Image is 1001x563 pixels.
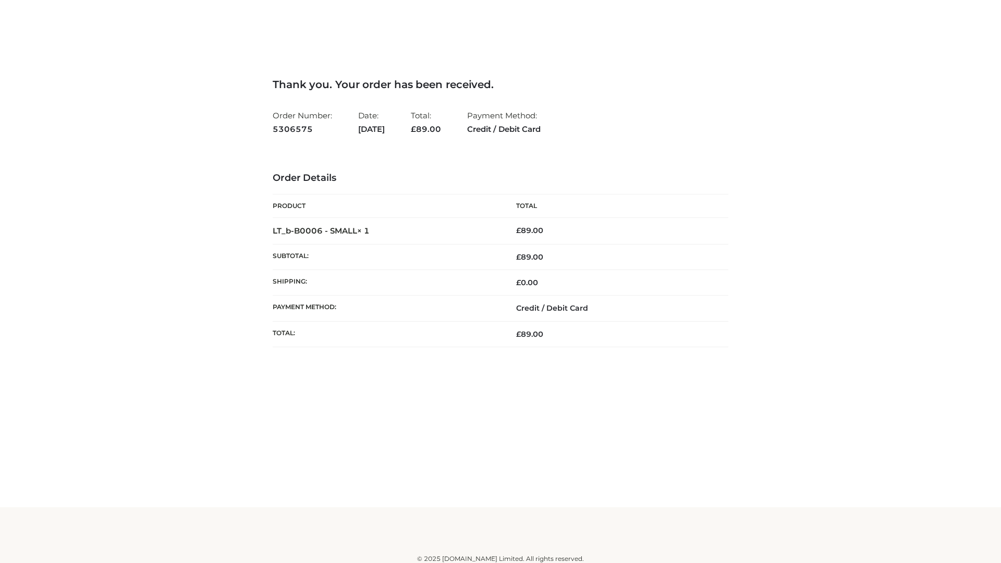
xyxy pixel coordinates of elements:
th: Payment method: [273,296,500,321]
span: £ [516,252,521,262]
th: Subtotal: [273,244,500,270]
strong: × 1 [357,226,370,236]
bdi: 0.00 [516,278,538,287]
td: Credit / Debit Card [500,296,728,321]
strong: Credit / Debit Card [467,123,541,136]
bdi: 89.00 [516,226,543,235]
strong: [DATE] [358,123,385,136]
h3: Thank you. Your order has been received. [273,78,728,91]
th: Total: [273,321,500,347]
h3: Order Details [273,173,728,184]
span: £ [516,226,521,235]
span: £ [411,124,416,134]
span: £ [516,278,521,287]
strong: 5306575 [273,123,332,136]
li: Total: [411,106,441,138]
span: £ [516,329,521,339]
th: Total [500,194,728,218]
li: Order Number: [273,106,332,138]
th: Product [273,194,500,218]
span: 89.00 [411,124,441,134]
li: Payment Method: [467,106,541,138]
span: 89.00 [516,252,543,262]
li: Date: [358,106,385,138]
strong: LT_b-B0006 - SMALL [273,226,370,236]
span: 89.00 [516,329,543,339]
th: Shipping: [273,270,500,296]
